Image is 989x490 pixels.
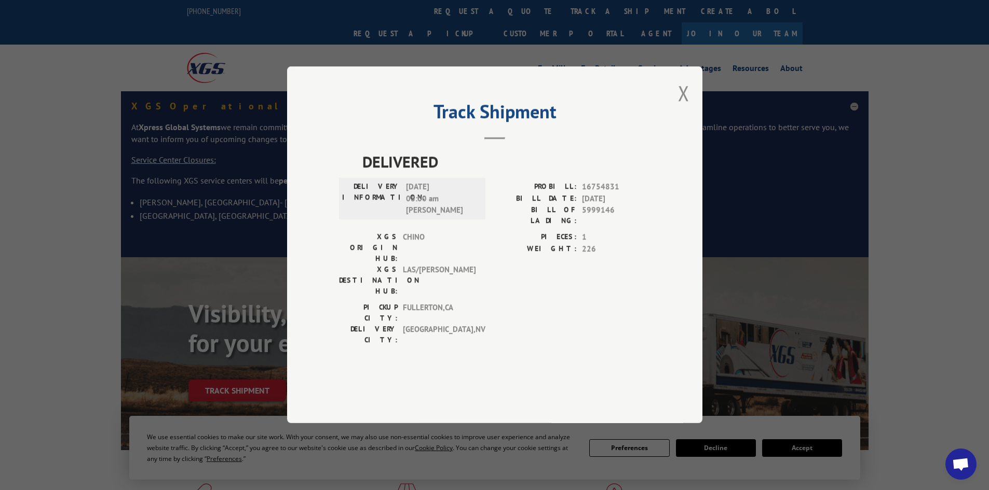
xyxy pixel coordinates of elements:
[495,193,577,205] label: BILL DATE:
[403,264,473,297] span: LAS/[PERSON_NAME]
[582,181,651,193] span: 16754831
[495,232,577,244] label: PIECES:
[339,264,398,297] label: XGS DESTINATION HUB:
[403,302,473,324] span: FULLERTON , CA
[582,193,651,205] span: [DATE]
[495,243,577,255] label: WEIGHT:
[342,181,401,217] label: DELIVERY INFORMATION:
[406,181,476,217] span: [DATE] 08:00 am [PERSON_NAME]
[403,232,473,264] span: CHINO
[582,205,651,227] span: 5999146
[495,181,577,193] label: PROBILL:
[945,449,977,480] a: Open chat
[582,232,651,244] span: 1
[362,150,651,174] span: DELIVERED
[582,243,651,255] span: 226
[339,302,398,324] label: PICKUP CITY:
[339,232,398,264] label: XGS ORIGIN HUB:
[403,324,473,346] span: [GEOGRAPHIC_DATA] , NV
[495,205,577,227] label: BILL OF LADING:
[678,79,689,107] button: Close modal
[339,324,398,346] label: DELIVERY CITY:
[339,104,651,124] h2: Track Shipment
